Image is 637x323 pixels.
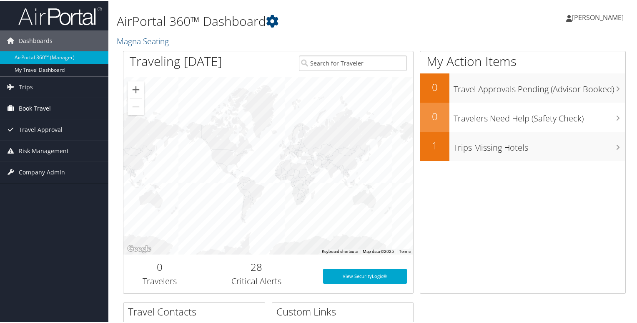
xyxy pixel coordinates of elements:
button: Keyboard shortcuts [322,248,358,254]
span: Dashboards [19,30,53,50]
span: Risk Management [19,140,69,161]
h3: Travel Approvals Pending (Advisor Booked) [454,78,625,94]
h1: Traveling [DATE] [130,52,222,69]
h3: Trips Missing Hotels [454,137,625,153]
a: 0Travel Approvals Pending (Advisor Booked) [420,73,625,102]
span: [PERSON_NAME] [572,12,624,21]
h2: Custom Links [276,304,413,318]
a: 0Travelers Need Help (Safety Check) [420,102,625,131]
button: Zoom in [128,81,144,97]
span: Trips [19,76,33,97]
img: airportal-logo.png [18,5,102,25]
h2: 0 [130,259,190,273]
h3: Travelers [130,275,190,286]
a: Magna Seating [117,35,171,46]
span: Book Travel [19,97,51,118]
h3: Travelers Need Help (Safety Check) [454,108,625,124]
button: Zoom out [128,98,144,114]
a: 1Trips Missing Hotels [420,131,625,160]
input: Search for Traveler [299,55,407,70]
h1: My Action Items [420,52,625,69]
h2: 0 [420,79,449,93]
h2: 0 [420,109,449,123]
a: [PERSON_NAME] [566,4,632,29]
a: View SecurityLogic® [323,268,407,283]
h2: 28 [202,259,311,273]
a: Terms (opens in new tab) [399,248,411,253]
span: Company Admin [19,161,65,182]
a: Open this area in Google Maps (opens a new window) [125,243,153,254]
h2: Travel Contacts [128,304,265,318]
span: Map data ©2025 [363,248,394,253]
h3: Critical Alerts [202,275,311,286]
h2: 1 [420,138,449,152]
h1: AirPortal 360™ Dashboard [117,12,460,29]
span: Travel Approval [19,119,63,139]
img: Google [125,243,153,254]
